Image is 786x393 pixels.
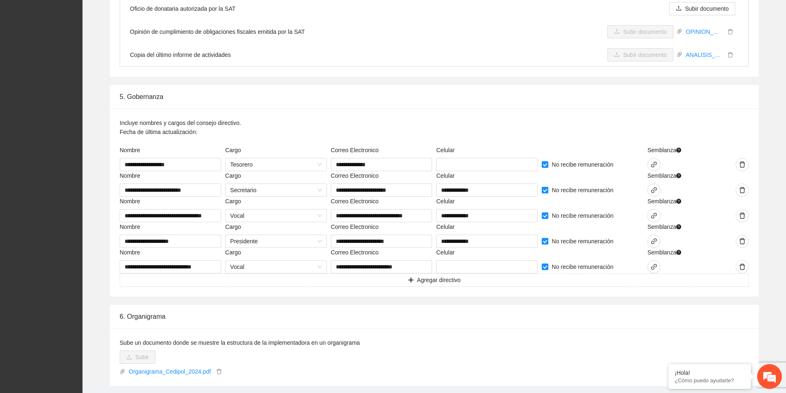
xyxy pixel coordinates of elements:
[436,197,454,206] label: Celular
[225,248,241,257] label: Cargo
[736,264,748,270] span: delete
[230,184,322,196] span: Secretario
[120,146,140,155] label: Nombre
[647,260,661,273] button: link
[436,248,454,257] label: Celular
[675,377,745,384] p: ¿Cómo puedo ayudarte?
[230,261,322,273] span: Vocal
[436,146,454,155] label: Celular
[48,110,114,193] span: Estamos en línea.
[120,197,140,206] label: Nombre
[4,225,157,254] textarea: Escriba su mensaje y pulse “Intro”
[648,238,660,245] span: link
[230,235,322,247] span: Presidente
[676,5,682,12] span: upload
[225,222,241,231] label: Cargo
[736,184,749,197] button: delete
[677,28,682,34] span: paper-clip
[676,148,681,153] span: question-circle
[685,4,729,13] span: Subir documento
[225,197,241,206] label: Cargo
[331,248,379,257] label: Correo Electronico
[607,25,673,38] button: uploadSubir documento
[331,222,379,231] label: Correo Electronico
[647,184,661,197] button: link
[331,171,379,180] label: Correo Electronico
[230,209,322,222] span: Vocal
[120,338,360,347] label: Sube un documento donde se muestre la estructura de la implementadora en un organigrama
[676,250,681,255] span: question-circle
[548,211,616,220] span: No recibe remuneración
[225,171,241,180] label: Cargo
[417,275,461,285] span: Agregar directivo
[647,158,661,171] button: link
[669,5,735,12] span: uploadSubir documento
[736,209,749,222] button: delete
[120,85,749,108] div: 5. Gobernanza
[120,171,140,180] label: Nombre
[548,237,616,246] span: No recibe remuneración
[726,52,735,58] span: delete
[726,29,735,35] span: delete
[648,187,660,193] span: link
[215,369,224,374] span: delete
[725,50,735,59] button: delete
[120,305,749,328] div: 6. Organigrama
[120,273,749,287] button: plusAgregar directivo
[736,187,748,193] span: delete
[331,197,379,206] label: Correo Electronico
[736,161,748,168] span: delete
[676,173,681,178] span: question-circle
[736,212,748,219] span: delete
[607,52,673,58] span: uploadSubir documento
[120,20,748,43] li: Opinión de cumplimiento de obligaciones fiscales emitida por la SAT
[647,197,681,206] span: Semblanza
[648,264,660,270] span: link
[676,224,681,229] span: question-circle
[607,48,673,61] button: uploadSubir documento
[548,160,616,169] span: No recibe remuneración
[676,199,681,204] span: question-circle
[331,146,379,155] label: Correo Electronico
[225,146,241,155] label: Cargo
[725,27,735,36] button: delete
[682,50,725,59] a: ANALISIS_DE_RESULTADOS_2024_CEDIPOL.pdf
[675,369,745,376] div: ¡Hola!
[682,27,725,36] a: OPINION_DE_CUMPLIMIENTO_CEDIPOL.pdf
[736,260,749,273] button: delete
[214,367,224,376] button: delete
[120,248,140,257] label: Nombre
[677,52,682,57] span: paper-clip
[647,248,681,257] span: Semblanza
[647,171,681,180] span: Semblanza
[647,222,681,231] span: Semblanza
[436,171,454,180] label: Celular
[669,2,735,15] button: uploadSubir documento
[736,238,748,245] span: delete
[736,235,749,248] button: delete
[548,186,616,195] span: No recibe remuneración
[120,43,748,66] li: Copia del último informe de actividades
[120,118,241,136] p: Incluye nombres y cargos del consejo directivo. Fecha de última actualización:
[120,369,125,374] span: paper-clip
[647,209,661,222] button: link
[647,146,681,155] span: Semblanza
[607,28,673,35] span: uploadSubir documento
[120,354,156,360] span: uploadSubir
[135,4,155,24] div: Minimizar ventana de chat en vivo
[436,222,454,231] label: Celular
[408,277,414,284] span: plus
[43,42,139,53] div: Chatee con nosotros ahora
[125,367,214,376] a: Organigrama_Cedipol_2024.pdf
[647,235,661,248] button: link
[648,161,660,168] span: link
[120,351,156,364] button: uploadSubir
[120,222,140,231] label: Nombre
[648,212,660,219] span: link
[230,158,322,171] span: Tesorero
[548,262,616,271] span: No recibe remuneración
[736,158,749,171] button: delete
